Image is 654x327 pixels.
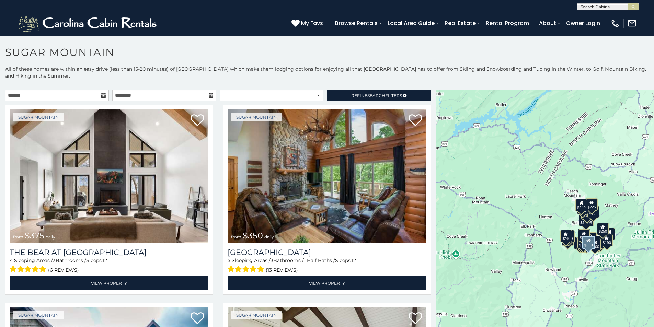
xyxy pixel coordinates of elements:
a: Add to favorites [409,312,422,326]
div: Sleeping Areas / Bathrooms / Sleeps: [10,257,208,275]
div: $225 [586,198,598,211]
h3: The Bear At Sugar Mountain [10,248,208,257]
a: About [536,17,560,29]
span: (6 reviews) [48,266,79,275]
a: Sugar Mountain [13,311,64,319]
span: Refine Filters [351,93,402,98]
div: $175 [577,236,589,249]
a: [GEOGRAPHIC_DATA] [228,248,426,257]
div: $155 [603,228,615,240]
span: 12 [103,257,107,264]
span: 5 [228,257,230,264]
div: $195 [593,236,604,248]
span: daily [46,234,55,240]
div: $240 [576,199,587,211]
span: My Favs [301,19,323,27]
div: $500 [589,238,601,250]
span: $350 [243,231,263,241]
a: Sugar Mountain [231,311,282,319]
h3: Grouse Moor Lodge [228,248,426,257]
span: from [231,234,241,240]
a: The Bear At Sugar Mountain from $375 daily [10,109,208,243]
span: (13 reviews) [266,266,298,275]
a: Owner Login [563,17,604,29]
span: 3 [53,257,56,264]
span: Search [367,93,385,98]
img: White-1-2.png [17,13,160,34]
span: 12 [352,257,356,264]
div: $240 [560,230,572,242]
div: $125 [587,206,599,218]
a: Add to favorites [191,114,204,128]
a: Grouse Moor Lodge from $350 daily [228,109,426,243]
a: Rental Program [482,17,532,29]
a: Sugar Mountain [13,113,64,121]
div: $1,095 [579,214,594,226]
span: 3 [271,257,273,264]
div: $190 [578,229,589,241]
a: Add to favorites [409,114,422,128]
a: Real Estate [441,17,479,29]
span: from [13,234,23,240]
a: Local Area Guide [384,17,438,29]
div: $250 [597,223,609,235]
div: $155 [576,237,588,249]
a: Browse Rentals [332,17,381,29]
img: The Bear At Sugar Mountain [10,109,208,243]
span: daily [264,234,274,240]
img: mail-regular-white.png [627,19,637,28]
div: $300 [578,229,590,242]
div: $190 [601,234,613,246]
span: 4 [10,257,13,264]
img: Grouse Moor Lodge [228,109,426,243]
a: View Property [228,276,426,290]
a: My Favs [291,19,325,28]
span: $375 [25,231,44,241]
img: phone-regular-white.png [610,19,620,28]
a: The Bear At [GEOGRAPHIC_DATA] [10,248,208,257]
a: RefineSearchFilters [327,90,431,101]
div: $350 [583,236,595,249]
span: 1 Half Baths / [304,257,335,264]
a: Add to favorites [191,312,204,326]
div: $200 [585,232,597,245]
a: Sugar Mountain [231,113,282,121]
div: Sleeping Areas / Bathrooms / Sleeps: [228,257,426,275]
a: View Property [10,276,208,290]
